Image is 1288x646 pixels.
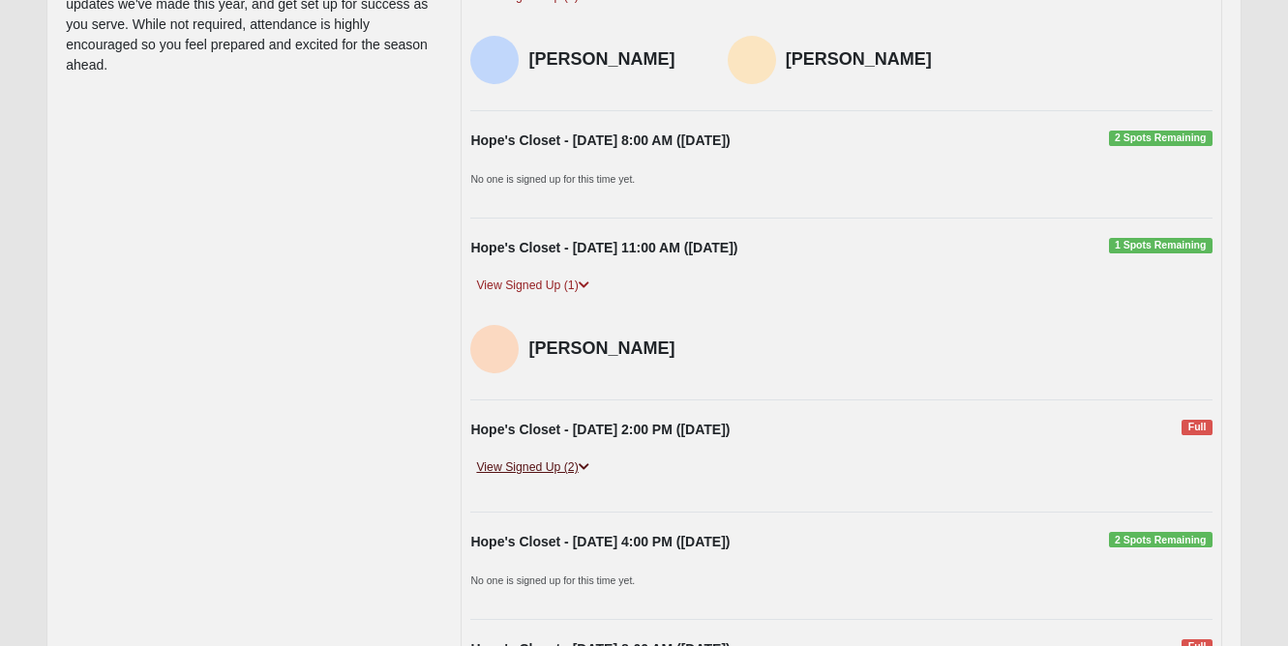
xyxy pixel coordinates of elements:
[470,132,730,148] strong: Hope's Closet - [DATE] 8:00 AM ([DATE])
[470,422,730,437] strong: Hope's Closet - [DATE] 2:00 PM ([DATE])
[470,36,519,84] img: Michelle Pembroke
[470,276,594,296] a: View Signed Up (1)
[528,338,698,360] h4: [PERSON_NAME]
[1109,532,1213,547] span: 2 Spots Remaining
[470,240,737,255] strong: Hope's Closet - [DATE] 11:00 AM ([DATE])
[470,534,730,549] strong: Hope's Closet - [DATE] 4:00 PM ([DATE])
[470,574,635,586] small: No one is signed up for this time yet.
[470,325,519,373] img: Tori Swaim
[470,173,635,185] small: No one is signed up for this time yet.
[528,49,698,71] h4: [PERSON_NAME]
[1109,238,1213,253] span: 1 Spots Remaining
[470,457,594,478] a: View Signed Up (2)
[1109,131,1213,146] span: 2 Spots Remaining
[786,49,955,71] h4: [PERSON_NAME]
[728,36,776,84] img: Ellie Tollett
[1182,420,1212,435] span: Full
